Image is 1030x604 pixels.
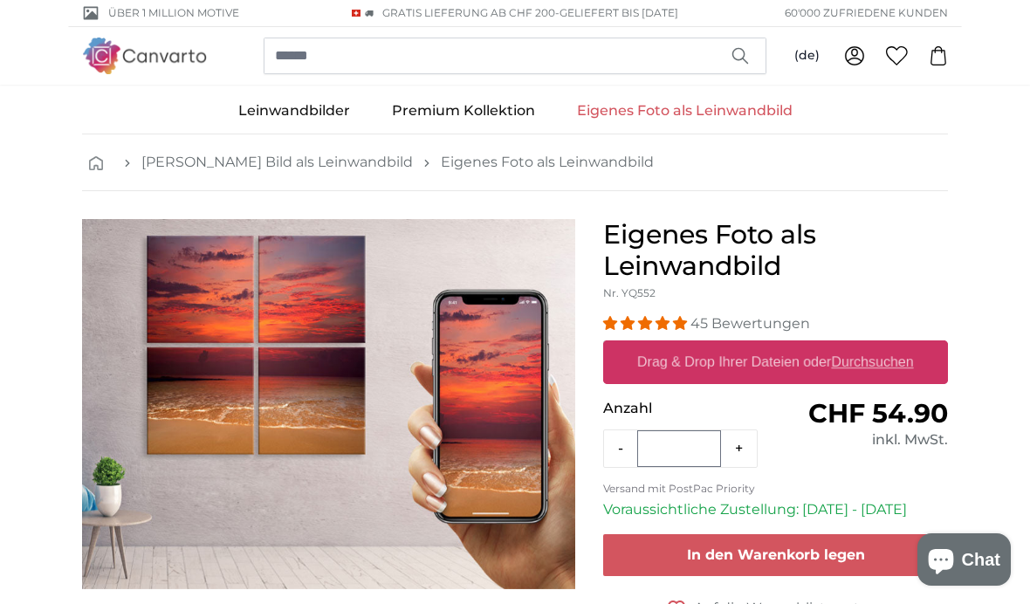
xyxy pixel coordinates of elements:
[217,88,371,134] a: Leinwandbilder
[82,219,575,589] div: 1 of 1
[690,315,810,332] span: 45 Bewertungen
[82,38,208,73] img: Canvarto
[556,88,814,134] a: Eigenes Foto als Leinwandbild
[603,219,948,282] h1: Eigenes Foto als Leinwandbild
[785,5,948,21] span: 60'000 ZUFRIEDENE KUNDEN
[82,219,575,589] img: personalised-canvas-print
[603,534,948,576] button: In den Warenkorb legen
[603,315,690,332] span: 4.93 stars
[687,546,865,563] span: In den Warenkorb legen
[603,398,775,419] p: Anzahl
[912,533,1016,590] inbox-online-store-chat: Onlineshop-Chat von Shopify
[603,482,948,496] p: Versand mit PostPac Priority
[555,6,678,19] span: -
[604,431,637,466] button: -
[780,40,834,72] button: (de)
[603,499,948,520] p: Voraussichtliche Zustellung: [DATE] - [DATE]
[721,431,757,466] button: +
[560,6,678,19] span: Geliefert bis [DATE]
[352,10,360,17] img: Schweiz
[776,429,948,450] div: inkl. MwSt.
[603,286,656,299] span: Nr. YQ552
[808,397,948,429] span: CHF 54.90
[441,152,654,173] a: Eigenes Foto als Leinwandbild
[82,134,948,191] nav: breadcrumbs
[108,5,239,21] span: Über 1 Million Motive
[141,152,413,173] a: [PERSON_NAME] Bild als Leinwandbild
[371,88,556,134] a: Premium Kollektion
[382,6,555,19] span: GRATIS Lieferung ab CHF 200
